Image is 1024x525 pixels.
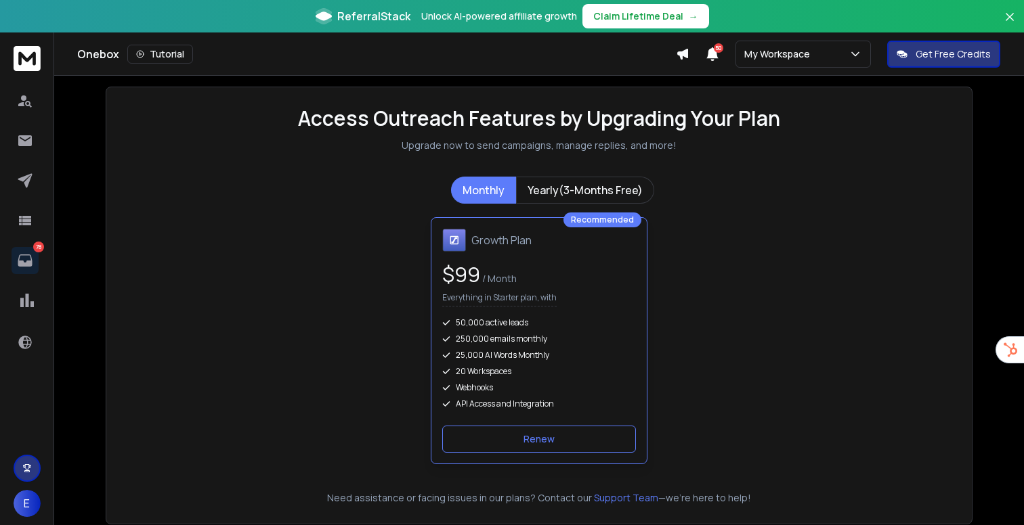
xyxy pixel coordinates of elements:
[402,139,677,152] p: Upgrade now to send campaigns, manage replies, and more!
[442,334,636,344] div: 250,000 emails monthly
[442,398,636,409] div: API Access and Integration
[516,177,654,204] button: Yearly(3-Months Free)
[451,177,516,204] button: Monthly
[714,43,723,53] span: 50
[887,41,1000,68] button: Get Free Credits
[442,292,557,306] p: Everything in Starter plan, with
[442,350,636,361] div: 25,000 AI Words Monthly
[12,247,39,274] a: 78
[442,317,636,328] div: 50,000 active leads
[480,272,517,285] span: / Month
[77,45,676,64] div: Onebox
[14,490,41,517] button: E
[594,491,658,505] button: Support Team
[442,426,636,453] button: Renew
[442,229,466,252] img: Growth Plan icon
[563,212,641,227] div: Recommended
[442,382,636,393] div: Webhooks
[689,9,698,23] span: →
[1001,8,1019,41] button: Close banner
[298,106,780,131] h1: Access Outreach Features by Upgrading Your Plan
[337,8,410,24] span: ReferralStack
[916,47,991,61] p: Get Free Credits
[442,366,636,377] div: 20 Workspaces
[33,242,44,252] p: 78
[582,4,709,28] button: Claim Lifetime Deal→
[125,491,953,505] p: Need assistance or facing issues in our plans? Contact our —we're here to help!
[471,232,532,248] h1: Growth Plan
[442,260,480,288] span: $ 99
[744,47,815,61] p: My Workspace
[421,9,577,23] p: Unlock AI-powered affiliate growth
[127,45,193,64] button: Tutorial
